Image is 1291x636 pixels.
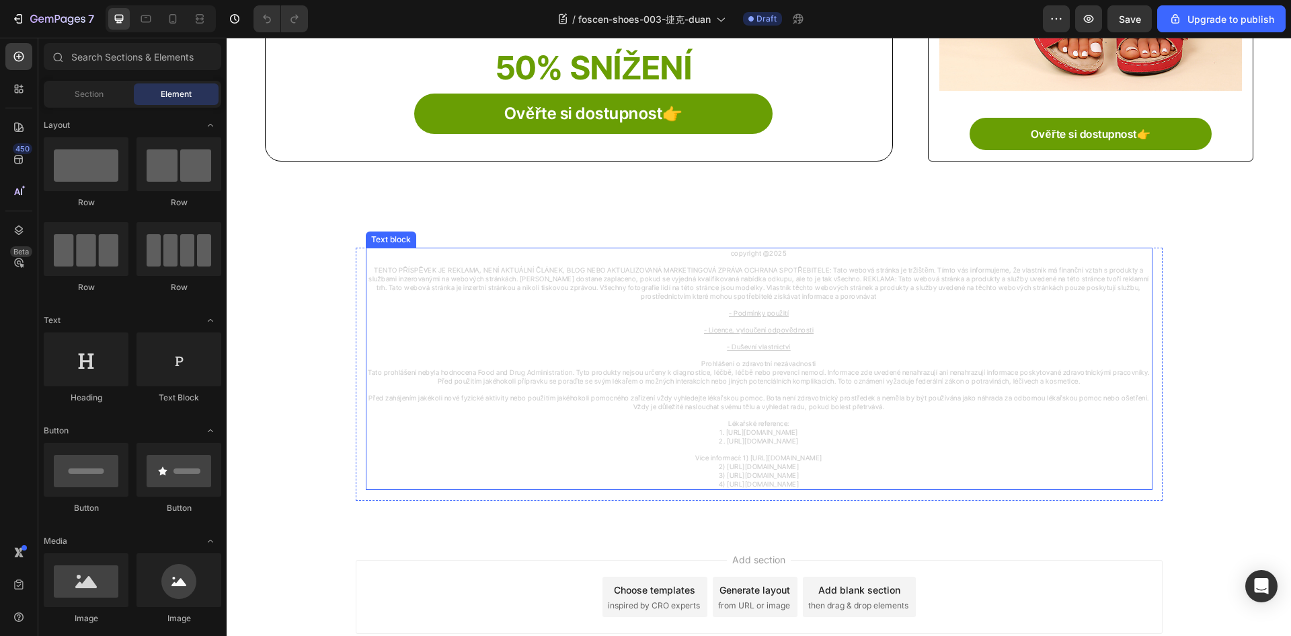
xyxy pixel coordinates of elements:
button: 7 [5,5,100,32]
div: Text block [142,196,187,208]
span: Toggle open [200,114,221,136]
button: Upgrade to publish [1157,5,1286,32]
span: from URL or image [492,562,563,574]
span: Layout [44,119,70,131]
input: Search Sections & Elements [44,43,221,70]
div: Beta [10,246,32,257]
span: 3) [URL][DOMAIN_NAME] [492,433,573,441]
div: Image [136,612,221,625]
a: - Licence, vyloučení odpovědnosti [477,289,587,296]
span: Button [44,425,69,437]
div: Open Intercom Messenger [1245,570,1278,602]
span: Lékařské reference: [502,382,563,390]
span: copyright @2025 [504,211,561,219]
span: TENTO PŘÍSPĚVEK JE REKLAMA, NENÍ AKTUÁLNÍ ČLÁNEK, BLOG NEBO AKTUALIZOVANÁ MARKETINGOVÁ ZPRÁVA OCH... [142,228,923,262]
p: Ověřte si dostupnost👉 [804,88,925,104]
span: / [572,12,576,26]
span: Tato prohlášení nebyla hodnocena Food and Drug Administration. Tyto produkty nejsou určeny k diag... [141,330,923,347]
div: 450 [13,143,32,154]
a: - Podmínky použití [502,273,562,279]
div: Image [44,612,128,625]
u: - Podmínky použití [502,271,562,279]
span: then drag & drop elements [582,562,682,574]
span: 1. [URL][DOMAIN_NAME] [493,390,572,398]
div: Row [44,281,128,293]
span: Toggle open [200,310,221,331]
div: Button [44,502,128,514]
a: Ověřte si dostupnost👉 [743,80,984,112]
span: inspired by CRO experts [381,562,473,574]
p: 7 [88,11,94,27]
iframe: Design area [227,38,1291,636]
div: Upgrade to publish [1169,12,1274,26]
span: Element [161,88,192,100]
span: Před zahájením jakékoli nové fyzické aktivity nebo použitím jakéhokoli pomocného zařízení vždy vy... [142,356,923,373]
span: Save [1119,13,1141,25]
span: Více informací: 1) [URL][DOMAIN_NAME] [469,416,596,424]
div: Undo/Redo [253,5,308,32]
span: 4) [URL][DOMAIN_NAME] [492,442,573,450]
div: Row [44,197,128,209]
span: foscen-shoes-003-捷克-duan [578,12,711,26]
div: Generate layout [493,545,563,559]
div: Row [136,281,221,293]
span: Prohlášení o zdravotní nezávadnosti [475,322,590,330]
div: Choose templates [387,545,469,559]
span: Add section [500,515,564,529]
div: Add blank section [592,545,674,559]
span: 2) [URL][DOMAIN_NAME] [492,425,573,433]
span: Draft [756,13,777,25]
span: Toggle open [200,530,221,552]
div: Text Block [136,392,221,404]
a: - Duševní vlastnictví [500,306,564,313]
u: - Licence, vyloučení odpovědnosti [477,288,587,296]
div: Heading [44,392,128,404]
span: 2. [URL][DOMAIN_NAME] [492,399,572,407]
button: Save [1107,5,1152,32]
span: Section [75,88,104,100]
div: Row [136,197,221,209]
span: Toggle open [200,420,221,441]
p: Ověřte si dostupnost👉 [278,64,457,88]
span: Text [44,314,61,326]
u: - Duševní vlastnictví [500,305,564,313]
div: Button [136,502,221,514]
span: Media [44,535,67,547]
